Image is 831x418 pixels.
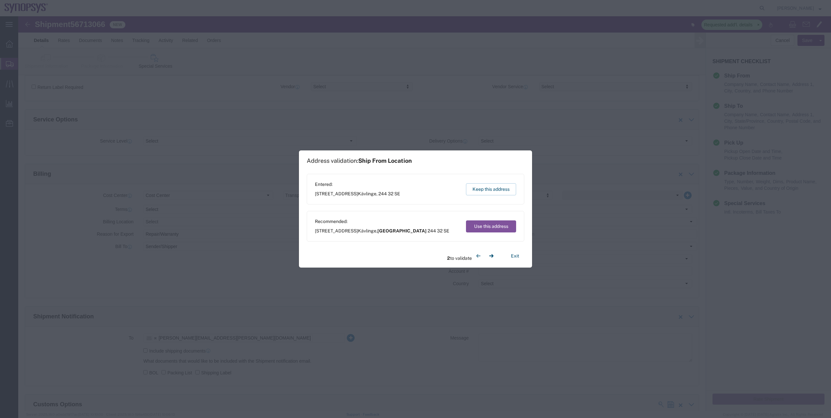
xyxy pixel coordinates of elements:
[315,181,400,188] span: Entered:
[307,157,412,164] h1: Address validation:
[358,157,412,164] span: Ship From Location
[428,228,443,233] span: 244 32
[444,228,449,233] span: SE
[506,250,524,262] button: Exit
[377,228,427,233] span: [GEOGRAPHIC_DATA]
[447,249,498,262] div: to validate
[394,191,400,196] span: SE
[378,191,393,196] span: 244 32
[315,190,400,197] span: [STREET_ADDRESS] ,
[466,183,516,195] button: Keep this address
[466,220,516,232] button: Use this address
[315,228,449,234] span: [STREET_ADDRESS] ,
[358,191,376,196] span: Kävlinge
[315,218,449,225] span: Recommended:
[447,256,450,261] span: 2
[358,228,376,233] span: Kävlinge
